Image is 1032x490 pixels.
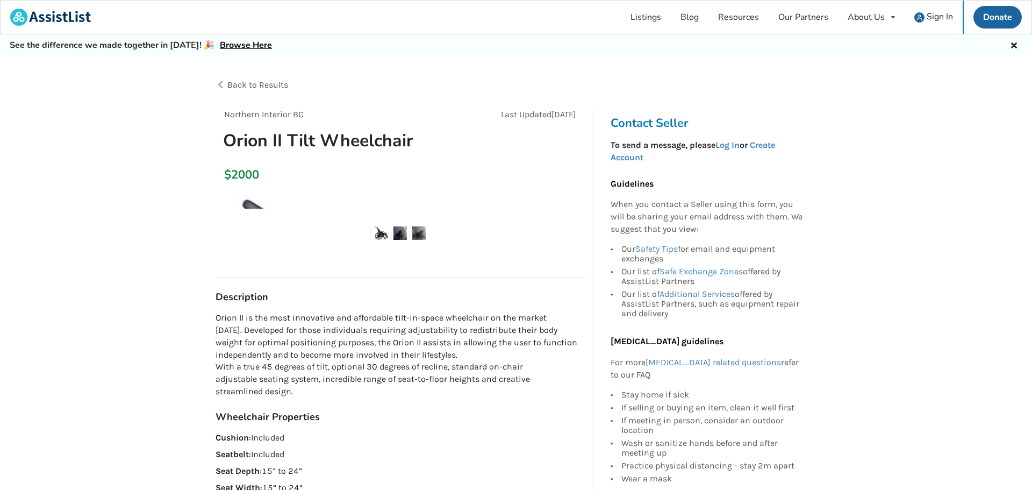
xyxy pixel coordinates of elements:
a: Log In [715,140,740,150]
span: Northern Interior BC [224,109,304,119]
span: Sign In [927,11,953,23]
a: Browse Here [220,39,272,51]
img: assistlist-logo [10,9,91,26]
h3: Contact Seller [611,116,808,131]
a: Create Account [611,140,775,162]
h1: Orion II Tilt Wheelchair [214,130,469,152]
a: Blog [671,1,708,34]
img: orion ii tilt wheelchair-wheelchair-mobility-northern interior bc-assistlist-listing [393,226,407,240]
div: Our list of offered by AssistList Partners [621,265,803,288]
h3: Description [216,291,585,303]
p: For more refer to our FAQ [611,357,803,381]
div: Stay home if sick [621,390,803,401]
a: Listings [621,1,671,34]
div: Our for email and equipment exchanges [621,244,803,265]
p: : Included [216,432,585,444]
img: orion ii tilt wheelchair-wheelchair-mobility-northern interior bc-assistlist-listing [412,226,426,240]
p: : Included [216,449,585,461]
strong: Cushion [216,432,249,443]
img: orion ii tilt wheelchair-wheelchair-mobility-northern interior bc-assistlist-listing [375,226,388,240]
a: Safe Exchange Zones [660,266,743,276]
b: [MEDICAL_DATA] guidelines [611,336,723,346]
div: If meeting in person, consider an outdoor location [621,414,803,437]
b: Guidelines [611,179,654,189]
h5: See the difference we made together in [DATE]! 🎉 [10,40,272,51]
a: Donate [973,6,1022,29]
div: Wear a mask [621,472,803,484]
span: Back to Results [227,80,288,90]
div: Wash or sanitize hands before and after meeting up [621,437,803,459]
span: Last Updated [501,109,551,119]
a: user icon Sign In [905,1,963,34]
img: user icon [914,12,924,23]
a: Additional Services [660,289,735,299]
strong: Seat Depth [216,466,260,476]
div: Our list of offered by AssistList Partners, such as equipment repair and delivery [621,288,803,318]
p: Orion II is the most innovative and affordable tilt-in-space wheelchair on the market [DATE]. Dev... [216,312,585,398]
a: Resources [708,1,769,34]
div: About Us [848,13,885,22]
a: [MEDICAL_DATA] related questions [646,357,781,367]
p: : 15” to 24” [216,465,585,478]
div: Practice physical distancing - stay 2m apart [621,459,803,472]
a: Safety Tips [635,244,678,254]
h3: Wheelchair Properties [216,411,585,423]
strong: To send a message, please or [611,140,775,162]
a: Our Partners [769,1,838,34]
p: When you contact a Seller using this form, you will be sharing your email address with them. We s... [611,198,803,236]
span: [DATE] [551,109,576,119]
div: $2000 [224,167,230,182]
div: If selling or buying an item, clean it well first [621,401,803,414]
strong: Seatbelt [216,449,249,459]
